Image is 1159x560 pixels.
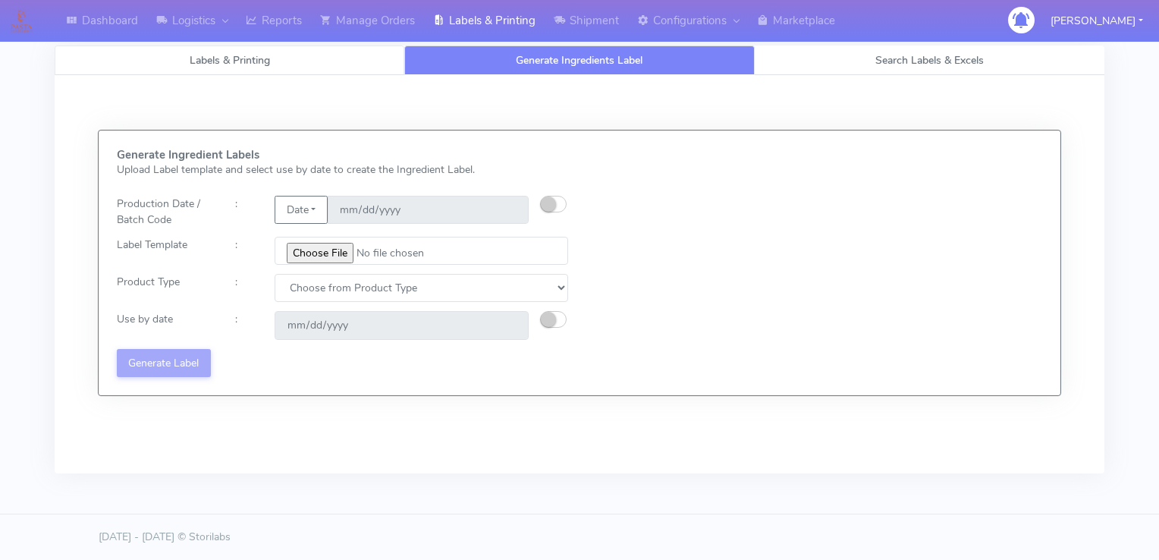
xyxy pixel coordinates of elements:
span: Search Labels & Excels [875,53,984,68]
div: : [224,237,263,265]
ul: Tabs [55,46,1104,75]
div: Use by date [105,311,224,339]
button: Date [275,196,327,224]
div: Production Date / Batch Code [105,196,224,228]
p: Upload Label template and select use by date to create the Ingredient Label. [117,162,568,178]
div: Label Template [105,237,224,265]
div: Product Type [105,274,224,302]
span: Generate Ingredients Label [516,53,642,68]
div: : [224,311,263,339]
button: Generate Label [117,349,211,377]
button: [PERSON_NAME] [1039,5,1154,36]
span: Labels & Printing [190,53,270,68]
h5: Generate Ingredient Labels [117,149,568,162]
div: : [224,274,263,302]
div: : [224,196,263,228]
